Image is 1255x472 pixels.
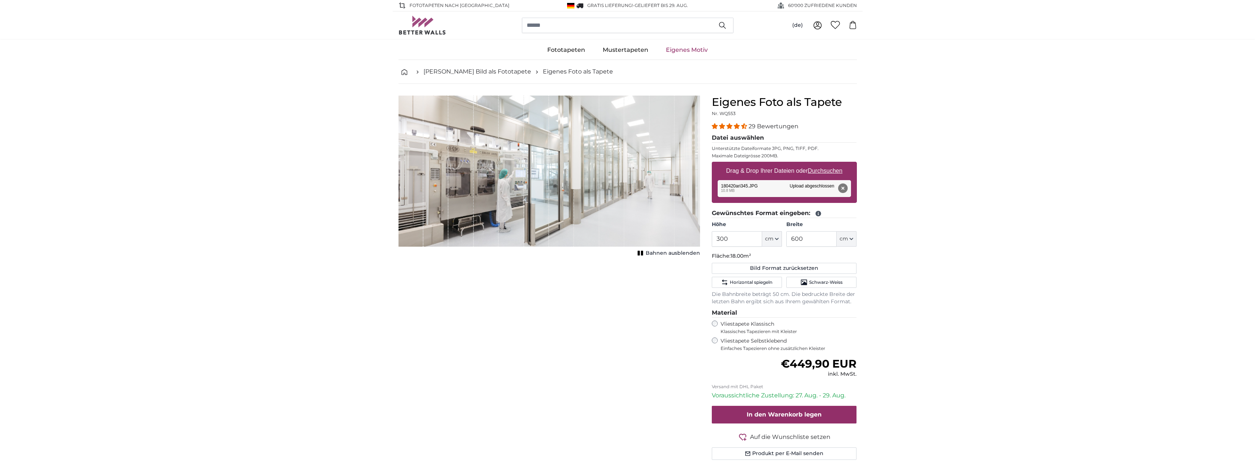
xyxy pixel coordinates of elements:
button: (de) [786,19,809,32]
a: Mustertapeten [594,40,657,60]
a: [PERSON_NAME] Bild als Fototapete [423,67,531,76]
button: Horizontal spiegeln [712,277,782,288]
span: Klassisches Tapezieren mit Kleister [721,329,851,335]
span: Schwarz-Weiss [809,279,843,285]
label: Drag & Drop Ihrer Dateien oder [723,164,845,178]
u: Durchsuchen [808,168,842,174]
span: Einfaches Tapezieren ohne zusätzlichen Kleister [721,346,857,351]
legend: Material [712,308,857,318]
img: Betterwalls [399,16,446,35]
button: cm [762,231,782,247]
span: 4.34 stars [712,123,749,130]
p: Die Bahnbreite beträgt 50 cm. Die bedruckte Breite der letzten Bahn ergibt sich aus Ihrem gewählt... [712,291,857,305]
a: Eigenes Foto als Tapete [543,67,613,76]
button: Schwarz-Weiss [786,277,856,288]
p: Maximale Dateigrösse 200MB. [712,153,857,159]
label: Vliestapete Klassisch [721,321,851,335]
img: Deutschland [567,3,574,8]
button: In den Warenkorb legen [712,406,857,423]
a: Fototapeten [538,40,594,60]
span: Nr. WQ553 [712,111,736,116]
span: Fototapeten nach [GEOGRAPHIC_DATA] [410,2,509,9]
span: Geliefert bis 29. Aug. [635,3,688,8]
span: - [633,3,688,8]
span: Bahnen ausblenden [646,250,700,257]
p: Versand mit DHL Paket [712,384,857,390]
span: 18.00m² [731,253,751,259]
label: Vliestapete Selbstklebend [721,337,857,351]
span: In den Warenkorb legen [747,411,822,418]
p: Unterstützte Dateiformate JPG, PNG, TIFF, PDF. [712,146,857,151]
div: 1 of 1 [399,96,700,258]
button: Bahnen ausblenden [635,248,700,258]
nav: breadcrumbs [399,60,857,84]
span: 29 Bewertungen [749,123,798,130]
span: €449,90 EUR [781,357,856,371]
button: Auf die Wunschliste setzen [712,432,857,441]
h1: Eigenes Foto als Tapete [712,96,857,109]
div: inkl. MwSt. [781,371,856,378]
label: Höhe [712,221,782,228]
span: cm [840,235,848,243]
legend: Gewünschtes Format eingeben: [712,209,857,218]
span: 60'000 ZUFRIEDENE KUNDEN [788,2,857,9]
button: cm [837,231,856,247]
button: Produkt per E-Mail senden [712,447,857,460]
p: Fläche: [712,253,857,260]
p: Voraussichtliche Zustellung: 27. Aug. - 29. Aug. [712,391,857,400]
span: Horizontal spiegeln [730,279,772,285]
legend: Datei auswählen [712,133,857,143]
span: Auf die Wunschliste setzen [750,433,830,441]
span: cm [765,235,773,243]
a: Eigenes Motiv [657,40,717,60]
button: Bild Format zurücksetzen [712,263,857,274]
span: GRATIS Lieferung! [587,3,633,8]
label: Breite [786,221,856,228]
